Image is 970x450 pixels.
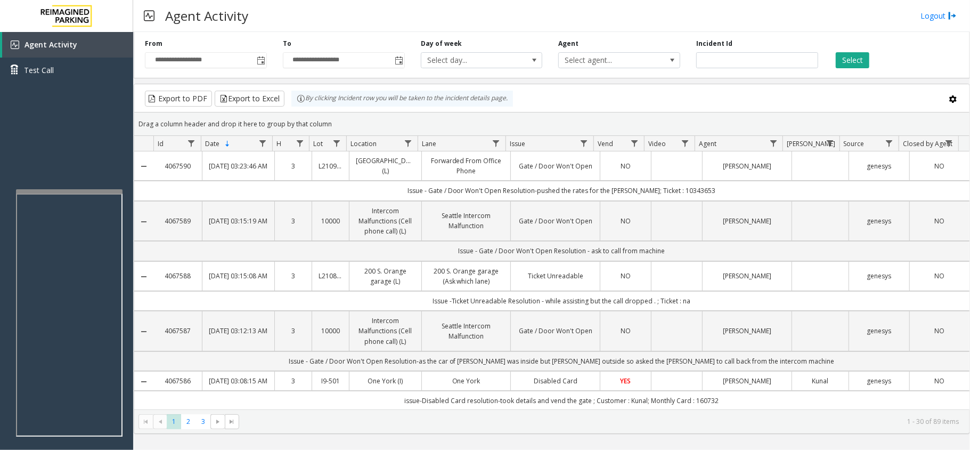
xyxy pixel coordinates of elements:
[621,326,631,335] span: NO
[319,326,343,336] a: 10000
[356,316,415,347] a: Intercom Malfunctions (Cell phone call) (L)
[160,3,254,29] h3: Agent Activity
[428,211,504,231] a: Seattle Intercom Malfunction
[577,136,591,150] a: Issue Filter Menu
[297,94,305,103] img: infoIcon.svg
[934,271,944,280] span: NO
[153,351,969,371] td: Issue - Gate / Door Won't Open Resolution-as the car of [PERSON_NAME] was inside but [PERSON_NAME...
[607,161,645,171] a: NO
[25,39,77,50] span: Agent Activity
[319,271,343,281] a: L21086700
[648,139,666,148] span: Video
[855,376,902,386] a: genesys
[607,216,645,226] a: NO
[621,162,631,171] span: NO
[209,161,268,171] a: [DATE] 03:23:46 AM
[153,391,969,411] td: issue-Disabled Card resolution-took details and vend the gate ; Customer : Kunal; Monthly Card : ...
[281,161,305,171] a: 3
[934,162,944,171] span: NO
[607,376,645,386] a: YES
[948,10,957,21] img: logout
[145,39,162,49] label: From
[517,376,593,386] a: Disabled Card
[401,136,415,150] a: Location Filter Menu
[621,271,631,280] span: NO
[559,53,655,68] span: Select agent...
[798,376,843,386] a: Kunal
[134,327,153,336] a: Collapse Details
[153,181,969,200] td: Issue - Gate / Door Won't Open Resolution-pushed the rates for the [PERSON_NAME]; Ticket : 10343653
[209,326,268,336] a: [DATE] 03:12:13 AM
[225,414,239,429] span: Go to the last page
[517,161,593,171] a: Gate / Door Won't Open
[489,136,503,150] a: Lane Filter Menu
[855,326,902,336] a: genesys
[822,136,837,150] a: Parker Filter Menu
[934,326,944,335] span: NO
[916,161,963,171] a: NO
[276,139,281,148] span: H
[356,266,415,286] a: 200 S. Orange garage (L)
[209,216,268,226] a: [DATE] 03:15:19 AM
[134,377,153,386] a: Collapse Details
[184,136,199,150] a: Id Filter Menu
[181,414,195,429] span: Page 2
[281,216,305,226] a: 3
[134,218,153,226] a: Collapse Details
[422,139,436,148] span: Lane
[916,326,963,336] a: NO
[920,10,957,21] a: Logout
[227,417,236,426] span: Go to the last page
[916,216,963,226] a: NO
[421,53,518,68] span: Select day...
[145,91,212,107] button: Export to PDF
[356,376,415,386] a: One York (I)
[160,216,195,226] a: 4067589
[916,376,963,386] a: NO
[223,140,232,148] span: Sortable
[210,414,225,429] span: Go to the next page
[855,216,902,226] a: genesys
[281,376,305,386] a: 3
[621,216,631,226] span: NO
[855,271,902,281] a: genesys
[916,271,963,281] a: NO
[934,216,944,226] span: NO
[215,91,284,107] button: Export to Excel
[281,326,305,336] a: 3
[2,32,133,58] a: Agent Activity
[134,115,969,133] div: Drag a column header and drop it here to group by that column
[517,216,593,226] a: Gate / Door Won't Open
[882,136,896,150] a: Source Filter Menu
[160,161,195,171] a: 4067590
[598,139,613,148] span: Vend
[709,216,785,226] a: [PERSON_NAME]
[209,376,268,386] a: [DATE] 03:08:15 AM
[356,206,415,237] a: Intercom Malfunctions (Cell phone call) (L)
[844,139,865,148] span: Source
[356,156,415,176] a: [GEOGRAPHIC_DATA] (L)
[766,136,780,150] a: Agent Filter Menu
[517,271,593,281] a: Ticket Unreadable
[621,376,631,385] span: YES
[428,321,504,341] a: Seattle Intercom Malfunction
[160,271,195,281] a: 4067588
[319,376,343,386] a: I9-501
[607,326,645,336] a: NO
[517,326,593,336] a: Gate / Door Won't Open
[428,376,504,386] a: One York
[134,272,153,281] a: Collapse Details
[255,53,266,68] span: Toggle popup
[11,41,19,49] img: 'icon'
[709,161,785,171] a: [PERSON_NAME]
[209,271,268,281] a: [DATE] 03:15:08 AM
[319,161,343,171] a: L21092801
[24,65,54,76] span: Test Call
[855,161,902,171] a: genesys
[607,271,645,281] a: NO
[214,417,222,426] span: Go to the next page
[329,136,344,150] a: Lot Filter Menu
[153,291,969,311] td: Issue -Ticket Unreadable Resolution - while assisting but the call dropped . ; Ticket : na
[421,39,462,49] label: Day of week
[134,136,969,409] div: Data table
